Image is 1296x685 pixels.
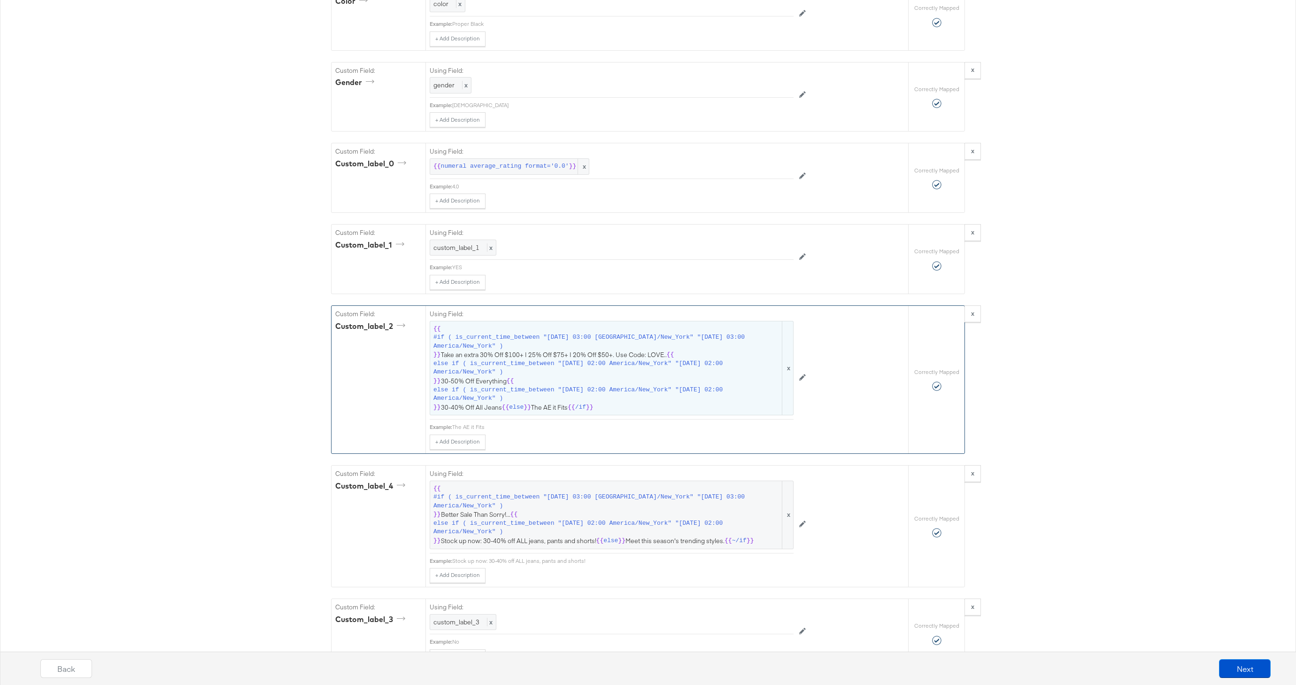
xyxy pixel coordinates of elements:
button: x [964,224,981,241]
div: Example: [430,423,452,431]
span: {{ [510,510,518,519]
button: x [964,62,981,79]
strong: x [971,228,974,236]
label: Using Field: [430,469,794,478]
span: }} [433,510,441,519]
label: Correctly Mapped [914,622,959,630]
button: x [964,305,981,322]
label: Custom Field: [335,469,422,478]
div: gender [335,77,378,88]
label: Custom Field: [335,603,422,612]
div: The AE it Fits [452,423,794,431]
span: }} [618,537,625,545]
span: else if ( is_current_time_between "[DATE] 02:00 America/New_York" "[DATE] 02:00 America/New_York" ) [433,386,780,403]
button: x [964,465,981,482]
button: x [964,599,981,615]
span: {{ [502,403,509,412]
span: #if ( is_current_time_between "[DATE] 03:00 [GEOGRAPHIC_DATA]/New_York" "[DATE] 03:00 America/New... [433,493,780,510]
label: Correctly Mapped [914,86,959,93]
span: }} [433,377,441,386]
button: + Add Description [430,194,486,209]
span: }} [433,350,441,359]
label: Correctly Mapped [914,368,959,376]
div: custom_label_0 [335,158,409,169]
label: Correctly Mapped [914,4,959,12]
span: }} [433,537,441,545]
div: Example: [430,264,452,271]
span: x [487,618,493,626]
button: + Add Description [430,275,486,290]
button: Next [1219,659,1271,678]
div: Example: [430,20,452,28]
span: }} [586,403,594,412]
label: Using Field: [430,147,794,156]
span: {{ [433,162,441,171]
div: Example: [430,638,452,646]
label: Correctly Mapped [914,248,959,255]
label: Using Field: [430,310,794,319]
div: 4.0 [452,183,794,190]
span: {{ [667,350,674,359]
strong: x [971,602,974,611]
span: {{ [725,537,732,545]
div: [DEMOGRAPHIC_DATA] [452,101,794,109]
div: Example: [430,557,452,565]
div: custom_label_2 [335,321,409,332]
div: Stock up now: 30-40% off ALL jeans, pants and shorts! [452,557,794,565]
span: x [462,81,468,89]
div: custom_label_1 [335,240,408,250]
button: + Add Description [430,568,486,583]
span: {{ [568,403,575,412]
span: #if ( is_current_time_between "[DATE] 03:00 [GEOGRAPHIC_DATA]/New_York" "[DATE] 03:00 America/New... [433,333,780,350]
span: numeral average_rating format='0.0' [441,162,569,171]
button: x [964,143,981,160]
span: x [487,243,493,252]
span: {{ [507,377,514,386]
button: Back [40,659,92,678]
span: else if ( is_current_time_between "[DATE] 02:00 America/New_York" "[DATE] 02:00 America/New_York" ) [433,519,780,537]
span: {{ [433,325,441,334]
label: Custom Field: [335,147,422,156]
label: Using Field: [430,66,794,75]
div: Proper Black [452,20,794,28]
div: Example: [430,183,452,190]
strong: x [971,469,974,477]
span: custom_label_3 [433,618,479,626]
span: {{ [433,484,441,493]
label: Using Field: [430,228,794,237]
button: + Add Description [430,112,486,127]
strong: x [971,147,974,155]
button: + Add Description [430,31,486,47]
button: + Add Description [430,435,486,450]
span: ~/if [732,537,747,545]
span: custom_label_1 [433,243,479,252]
div: No [452,638,794,646]
label: Correctly Mapped [914,515,959,522]
div: Example: [430,101,452,109]
label: Custom Field: [335,228,422,237]
strong: x [971,309,974,318]
div: custom_label_3 [335,614,409,625]
div: custom_label_4 [335,481,409,491]
span: }} [524,403,531,412]
span: Take an extra 30% Off $100+ | 25% Off $75+ | 20% Off $50+. Use Code: LOVE.. 30-50% Off Everything... [433,325,790,412]
span: {{ [596,537,604,545]
span: }} [433,403,441,412]
span: else [509,403,524,412]
strong: x [971,65,974,74]
span: }} [569,162,577,171]
label: Custom Field: [335,66,422,75]
span: Better Sale Than Sorry!... Stock up now: 30-40% off ALL jeans, pants and shorts! Meet this season... [433,484,790,545]
label: Custom Field: [335,310,422,319]
label: Correctly Mapped [914,167,959,174]
label: Using Field: [430,603,794,612]
span: else [603,537,618,545]
div: YES [452,264,794,271]
span: /if [575,403,586,412]
span: x [782,481,793,549]
span: else if ( is_current_time_between "[DATE] 02:00 America/New_York" "[DATE] 02:00 America/New_York" ) [433,359,780,377]
span: }} [747,537,754,545]
span: x [782,321,793,415]
span: gender [433,81,455,89]
span: x [578,159,589,174]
